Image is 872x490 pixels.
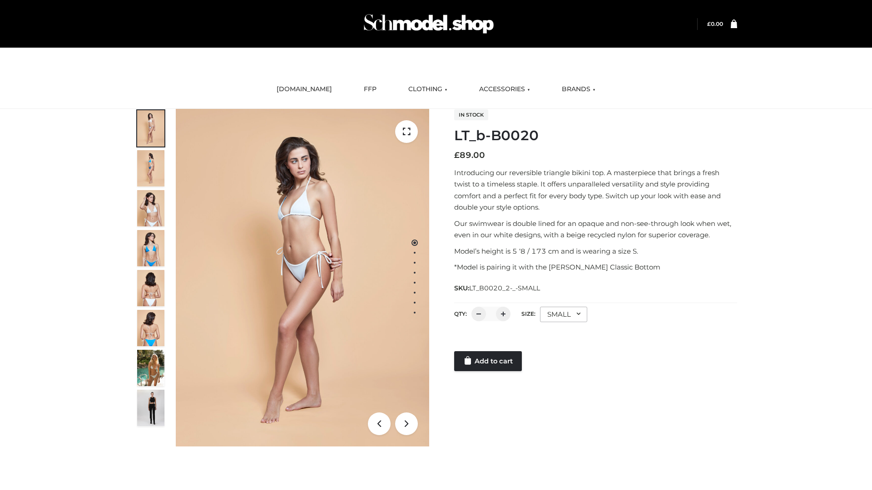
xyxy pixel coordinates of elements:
h1: LT_b-B0020 [454,127,737,144]
bdi: 89.00 [454,150,485,160]
a: CLOTHING [401,79,454,99]
img: ArielClassicBikiniTop_CloudNine_AzureSky_OW114ECO_1-scaled.jpg [137,110,164,147]
a: £0.00 [707,20,723,27]
img: 49df5f96394c49d8b5cbdcda3511328a.HD-1080p-2.5Mbps-49301101_thumbnail.jpg [137,390,164,426]
img: ArielClassicBikiniTop_CloudNine_AzureSky_OW114ECO_2-scaled.jpg [137,150,164,186]
img: ArielClassicBikiniTop_CloudNine_AzureSky_OW114ECO_1 [176,109,429,446]
img: Schmodel Admin 964 [361,6,497,42]
a: Add to cart [454,351,522,371]
span: SKU: [454,283,541,294]
p: Introducing our reversible triangle bikini top. A masterpiece that brings a fresh twist to a time... [454,167,737,213]
a: [DOMAIN_NAME] [270,79,339,99]
span: £ [454,150,460,160]
label: QTY: [454,310,467,317]
p: Our swimwear is double lined for an opaque and non-see-through look when wet, even in our white d... [454,218,737,241]
img: ArielClassicBikiniTop_CloudNine_AzureSky_OW114ECO_7-scaled.jpg [137,270,164,306]
a: FFP [357,79,383,99]
div: SMALL [540,307,587,322]
span: £ [707,20,711,27]
label: Size: [521,310,535,317]
span: In stock [454,109,488,120]
img: ArielClassicBikiniTop_CloudNine_AzureSky_OW114ECO_3-scaled.jpg [137,190,164,226]
a: BRANDS [555,79,602,99]
span: LT_B0020_2-_-SMALL [469,284,540,292]
a: ACCESSORIES [472,79,537,99]
img: Arieltop_CloudNine_AzureSky2.jpg [137,350,164,386]
img: ArielClassicBikiniTop_CloudNine_AzureSky_OW114ECO_4-scaled.jpg [137,230,164,266]
p: Model’s height is 5 ‘8 / 173 cm and is wearing a size S. [454,245,737,257]
bdi: 0.00 [707,20,723,27]
p: *Model is pairing it with the [PERSON_NAME] Classic Bottom [454,261,737,273]
img: ArielClassicBikiniTop_CloudNine_AzureSky_OW114ECO_8-scaled.jpg [137,310,164,346]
